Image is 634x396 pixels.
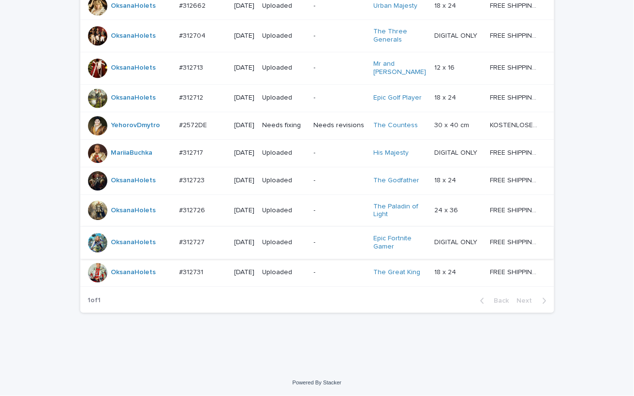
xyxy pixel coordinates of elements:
a: OksanaHolets [111,238,156,247]
p: #312726 [179,205,207,215]
p: #312717 [179,147,206,157]
p: - [314,149,366,157]
a: OksanaHolets [111,268,156,277]
p: Needs fixing [263,121,306,130]
tr: OksanaHolets #312726#312726 [DATE]Uploaded-The Paladin of Light 24 x 3624 x 36 FREE SHIPPING - pr... [80,194,554,227]
a: OksanaHolets [111,32,156,40]
a: OksanaHolets [111,176,156,185]
a: The Three Generals [373,28,427,44]
p: #312712 [179,92,206,102]
tr: OksanaHolets #312704#312704 [DATE]Uploaded-The Three Generals DIGITAL ONLYDIGITAL ONLY FREE SHIPP... [80,20,554,52]
a: MariiaBuchka [111,149,153,157]
a: OksanaHolets [111,2,156,10]
p: FREE SHIPPING - preview in 1-2 business days, after your approval delivery will take 5-10 b.d. [490,205,540,215]
p: [DATE] [235,149,255,157]
p: #312713 [179,62,206,72]
p: - [314,238,366,247]
a: Epic Golf Player [373,94,422,102]
p: - [314,64,366,72]
a: Urban Majesty [373,2,417,10]
a: The Paladin of Light [373,203,427,219]
p: Uploaded [263,206,306,215]
p: [DATE] [235,121,255,130]
p: Uploaded [263,94,306,102]
a: OksanaHolets [111,94,156,102]
p: FREE SHIPPING - preview in 1-2 business days, after your approval delivery will take 5-10 b.d. [490,147,540,157]
p: Uploaded [263,64,306,72]
span: Next [517,297,538,304]
p: [DATE] [235,32,255,40]
p: [DATE] [235,176,255,185]
a: OksanaHolets [111,64,156,72]
p: - [314,94,366,102]
tr: OksanaHolets #312727#312727 [DATE]Uploaded-Epic Fortnite Gamer DIGITAL ONLYDIGITAL ONLY FREE SHIP... [80,227,554,259]
a: His Majesty [373,149,409,157]
p: [DATE] [235,238,255,247]
p: - [314,268,366,277]
a: YehorovDmytro [111,121,161,130]
p: Uploaded [263,238,306,247]
p: 1 of 1 [80,289,109,312]
p: 12 x 16 [434,62,457,72]
p: Uploaded [263,2,306,10]
tr: YehorovDmytro #2572DE#2572DE [DATE]Needs fixingNeeds revisionsThe Countess 30 x 40 cm30 x 40 cm K... [80,112,554,139]
p: Needs revisions [314,121,366,130]
p: - [314,176,366,185]
p: DIGITAL ONLY [434,30,479,40]
p: [DATE] [235,94,255,102]
p: Uploaded [263,149,306,157]
p: - [314,32,366,40]
tr: OksanaHolets #312723#312723 [DATE]Uploaded-The Godfather 18 x 2418 x 24 FREE SHIPPING - preview i... [80,167,554,194]
p: [DATE] [235,64,255,72]
p: Uploaded [263,176,306,185]
p: 18 x 24 [434,175,458,185]
p: FREE SHIPPING - preview in 1-2 business days, after your approval delivery will take 5-10 b.d. [490,92,540,102]
p: FREE SHIPPING - preview in 1-2 business days, after your approval delivery will take 5-10 b.d. [490,266,540,277]
tr: OksanaHolets #312713#312713 [DATE]Uploaded-Mr and [PERSON_NAME] 12 x 1612 x 16 FREE SHIPPING - pr... [80,52,554,84]
a: The Countess [373,121,418,130]
a: Powered By Stacker [293,380,341,385]
a: OksanaHolets [111,206,156,215]
p: Uploaded [263,32,306,40]
p: #312727 [179,236,207,247]
a: The Godfather [373,176,419,185]
p: 30 x 40 cm [434,119,471,130]
a: Mr and [PERSON_NAME] [373,60,427,76]
span: Back [488,297,509,304]
p: [DATE] [235,2,255,10]
a: The Great King [373,268,420,277]
p: [DATE] [235,268,255,277]
p: FREE SHIPPING - preview in 1-2 business days, after your approval delivery will take 5-10 b.d. [490,236,540,247]
p: [DATE] [235,206,255,215]
p: 24 x 36 [434,205,460,215]
button: Back [472,296,513,305]
p: KOSTENLOSER VERSAND - Vorschau in 1-2 Werktagen, nach Genehmigung 10-12 Werktage Lieferung [490,119,540,130]
p: - [314,206,366,215]
p: DIGITAL ONLY [434,147,479,157]
a: Epic Fortnite Gamer [373,235,427,251]
p: #312723 [179,175,207,185]
p: FREE SHIPPING - preview in 1-2 business days, after your approval delivery will take 5-10 b.d. [490,175,540,185]
p: FREE SHIPPING - preview in 1-2 business days, after your approval delivery will take 5-10 b.d. [490,30,540,40]
p: - [314,2,366,10]
tr: OksanaHolets #312712#312712 [DATE]Uploaded-Epic Golf Player 18 x 2418 x 24 FREE SHIPPING - previe... [80,84,554,112]
p: #312731 [179,266,206,277]
p: 18 x 24 [434,266,458,277]
p: DIGITAL ONLY [434,236,479,247]
p: Uploaded [263,268,306,277]
tr: MariiaBuchka #312717#312717 [DATE]Uploaded-His Majesty DIGITAL ONLYDIGITAL ONLY FREE SHIPPING - p... [80,139,554,167]
tr: OksanaHolets #312731#312731 [DATE]Uploaded-The Great King 18 x 2418 x 24 FREE SHIPPING - preview ... [80,259,554,286]
button: Next [513,296,554,305]
p: 18 x 24 [434,92,458,102]
p: FREE SHIPPING - preview in 1-2 business days, after your approval delivery will take 5-10 b.d. [490,62,540,72]
p: #2572DE [179,119,209,130]
p: #312704 [179,30,208,40]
